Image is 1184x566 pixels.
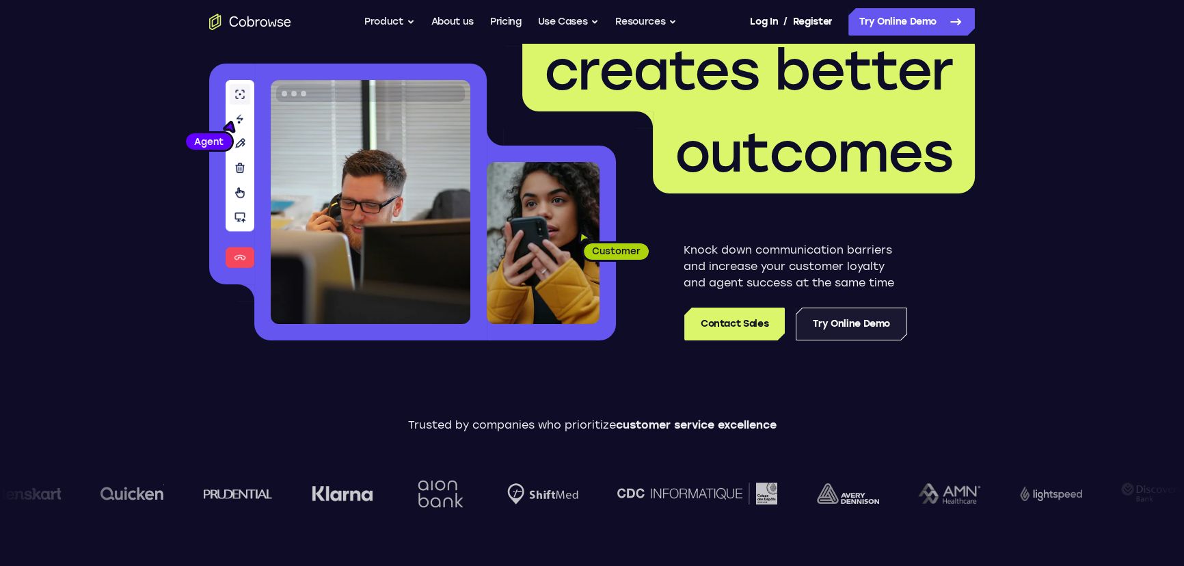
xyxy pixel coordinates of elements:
[684,242,907,291] p: Knock down communication barriers and increase your customer loyalty and agent success at the sam...
[793,8,833,36] a: Register
[616,418,777,431] span: customer service excellence
[601,483,761,504] img: CDC Informatique
[487,162,600,324] img: A customer holding their phone
[783,14,788,30] span: /
[796,308,907,340] a: Try Online Demo
[209,14,291,30] a: Go to the home page
[271,80,470,324] img: A customer support agent talking on the phone
[431,8,474,36] a: About us
[490,483,561,504] img: Shiftmed
[675,120,953,185] span: outcomes
[800,483,862,504] img: avery-dennison
[187,488,256,499] img: prudential
[902,483,964,504] img: AMN Healthcare
[490,8,522,36] a: Pricing
[684,308,785,340] a: Contact Sales
[750,8,777,36] a: Log In
[615,8,677,36] button: Resources
[848,8,975,36] a: Try Online Demo
[295,485,356,502] img: Klarna
[537,8,599,36] button: Use Cases
[544,38,953,103] span: creates better
[396,466,451,522] img: Aion Bank
[364,8,415,36] button: Product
